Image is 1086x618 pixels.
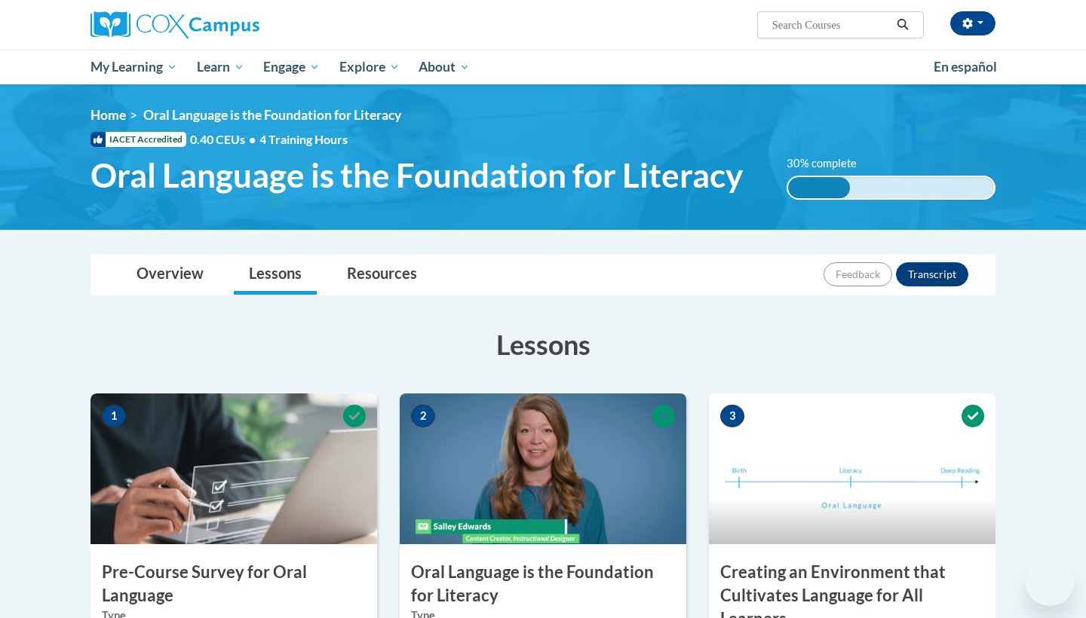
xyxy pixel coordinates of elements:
[950,11,995,35] button: Account Settings
[896,262,968,286] button: Transcript
[102,405,126,427] span: 1
[90,107,126,123] a: Home
[90,561,377,607] h3: Pre-Course Survey for Oral Language
[90,393,377,544] img: Course Image
[788,177,850,198] div: 30% complete
[400,393,686,544] img: Course Image
[90,326,995,363] h3: Lessons
[90,11,259,38] img: Cox Campus
[410,50,480,84] a: About
[90,11,377,38] a: Cox Campus
[81,50,187,84] a: My Learning
[330,50,410,84] a: Explore
[891,16,914,34] button: Search
[197,58,244,76] span: Learn
[143,107,401,123] span: Oral Language is the Foundation for Literacy
[249,132,256,146] span: •
[400,561,686,607] h3: Oral Language is the Foundation for Literacy
[234,255,317,295] a: Lessons
[934,59,997,75] span: En español
[411,405,435,427] span: 2
[787,155,873,172] label: 30% complete
[190,131,259,148] span: 0.40 CEUs
[68,50,1018,84] div: Main menu
[1026,558,1074,606] iframe: Button to launch messaging window
[253,50,330,84] a: Engage
[259,132,348,146] span: 4 Training Hours
[332,255,432,295] a: Resources
[824,262,892,286] button: Feedback
[771,16,891,34] input: Search Courses
[187,50,254,84] a: Learn
[90,58,177,76] span: My Learning
[924,51,1007,83] a: En español
[419,58,470,76] span: About
[720,405,744,427] span: 3
[709,393,995,544] img: Course Image
[263,58,320,76] span: Engage
[90,155,743,195] span: Oral Language is the Foundation for Literacy
[90,132,186,147] span: IACET Accredited
[121,255,219,295] a: Overview
[339,58,400,76] span: Explore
